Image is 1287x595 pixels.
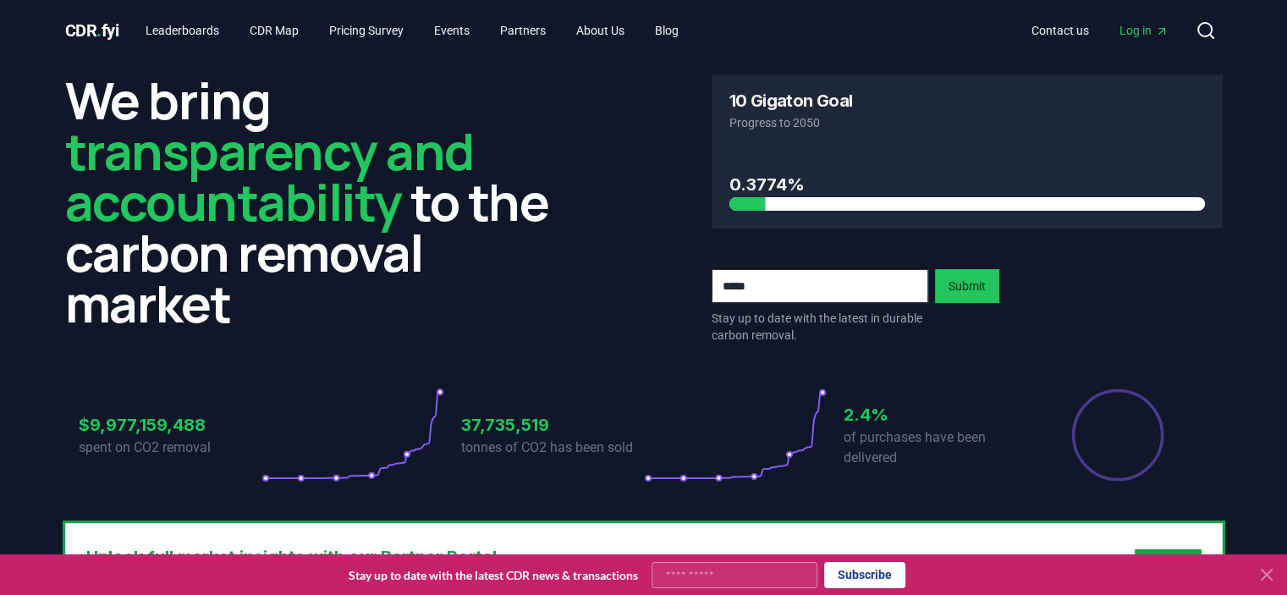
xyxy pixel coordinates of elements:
a: Blog [641,15,692,46]
a: CDR Map [236,15,312,46]
p: spent on CO2 removal [79,438,261,458]
span: CDR fyi [65,20,119,41]
a: Log in [1106,15,1182,46]
h3: 10 Gigaton Goal [729,92,853,109]
a: CDR.fyi [65,19,119,42]
nav: Main [132,15,692,46]
button: Submit [935,269,999,303]
h3: $9,977,159,488 [79,412,261,438]
p: Progress to 2050 [729,114,1205,131]
span: . [96,20,102,41]
a: Partners [487,15,559,46]
h3: 2.4% [844,402,1026,427]
p: tonnes of CO2 has been sold [461,438,644,458]
h3: Unlock full market insights with our Partner Portal [86,544,672,570]
a: Contact us [1018,15,1103,46]
p: Stay up to date with the latest in durable carbon removal. [712,310,928,344]
button: Sign Up [1135,549,1202,583]
span: Log in [1119,22,1169,39]
span: transparency and accountability [65,116,474,236]
a: Events [421,15,483,46]
nav: Main [1018,15,1182,46]
h3: 37,735,519 [461,412,644,438]
div: Percentage of sales delivered [1070,388,1165,482]
h2: We bring to the carbon removal market [65,74,576,328]
a: About Us [563,15,638,46]
a: Pricing Survey [316,15,417,46]
h3: 0.3774% [729,172,1205,197]
p: of purchases have been delivered [844,427,1026,468]
a: Leaderboards [132,15,233,46]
